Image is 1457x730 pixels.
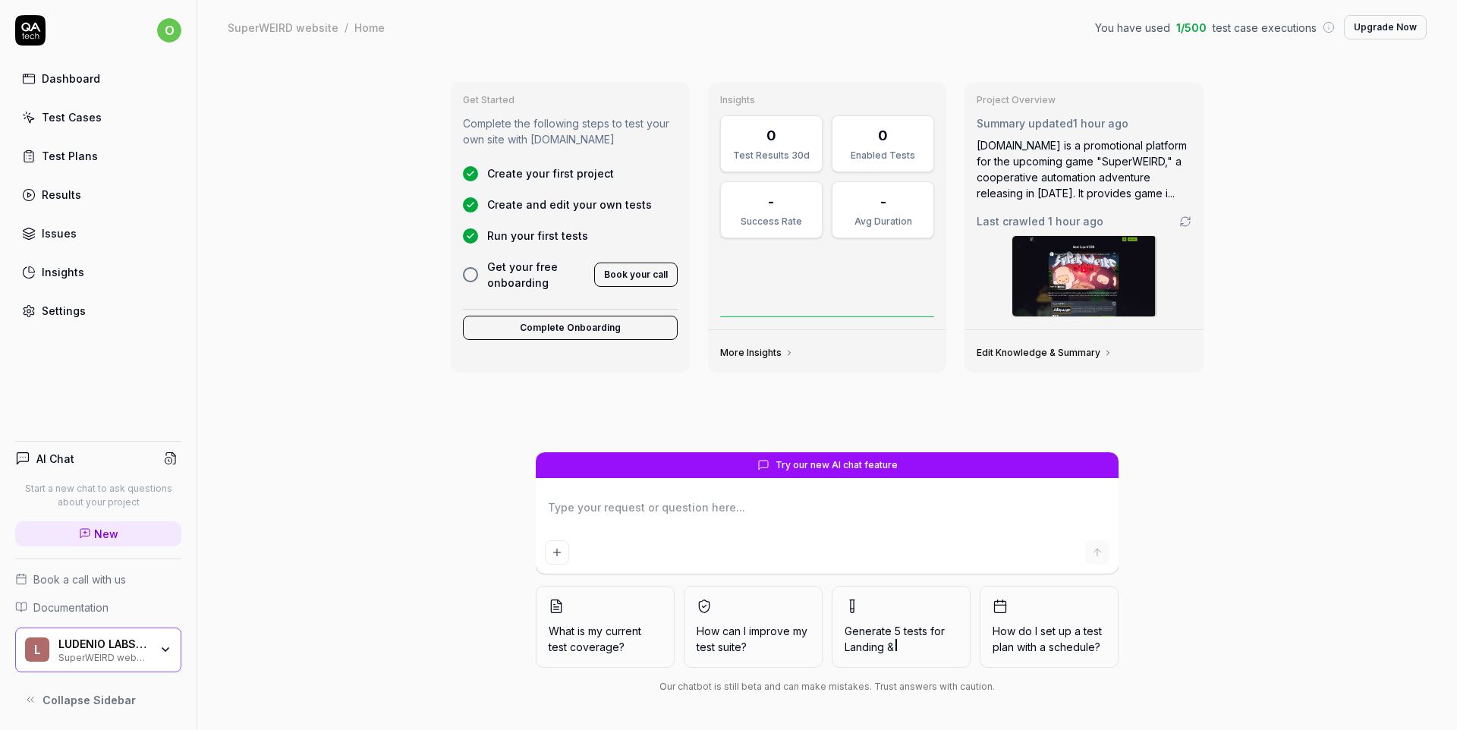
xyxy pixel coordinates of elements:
div: Results [42,187,81,203]
button: Generate 5 tests forLanding & [832,586,971,668]
button: Upgrade Now [1344,15,1427,39]
div: Test Cases [42,109,102,125]
span: How do I set up a test plan with a schedule? [993,623,1106,655]
span: New [94,526,118,542]
a: Settings [15,296,181,326]
p: Complete the following steps to test your own site with [DOMAIN_NAME] [463,115,678,147]
a: Edit Knowledge & Summary [977,347,1112,359]
span: What is my current test coverage? [549,623,662,655]
a: Book your call [594,266,678,281]
span: Create your first project [487,165,614,181]
button: Add attachment [545,540,569,565]
div: Settings [42,303,86,319]
a: Results [15,180,181,209]
span: Run your first tests [487,228,588,244]
span: Try our new AI chat feature [776,458,898,472]
span: Collapse Sidebar [42,692,136,708]
p: Start a new chat to ask questions about your project [15,482,181,509]
img: Screenshot [1012,236,1156,316]
a: New [15,521,181,546]
span: Documentation [33,599,109,615]
div: SuperWEIRD website [58,650,149,662]
div: 0 [766,125,776,146]
button: LLUDENIO LABS LTDSuperWEIRD website [15,628,181,673]
div: - [880,191,886,212]
button: Collapse Sidebar [15,684,181,715]
a: Test Plans [15,141,181,171]
a: Test Cases [15,102,181,132]
span: Summary updated [977,117,1073,130]
a: Documentation [15,599,181,615]
button: What is my current test coverage? [536,586,675,668]
div: Enabled Tests [842,149,924,162]
div: LUDENIO LABS LTD [58,637,149,651]
time: 1 hour ago [1073,117,1128,130]
button: o [157,15,181,46]
div: / [345,20,348,35]
h3: Insights [720,94,935,106]
a: Book a call with us [15,571,181,587]
button: Complete Onboarding [463,316,678,340]
span: L [25,637,49,662]
div: Test Results 30d [730,149,813,162]
span: Landing & [845,640,894,653]
span: Book a call with us [33,571,126,587]
span: Generate 5 tests for [845,623,958,655]
h3: Project Overview [977,94,1191,106]
span: Create and edit your own tests [487,197,652,212]
span: 1 / 500 [1176,20,1207,36]
span: test case executions [1213,20,1317,36]
a: Insights [15,257,181,287]
button: Book your call [594,263,678,287]
div: [DOMAIN_NAME] is a promotional platform for the upcoming game "SuperWEIRD," a cooperative automat... [977,137,1191,201]
div: Success Rate [730,215,813,228]
div: Home [354,20,385,35]
div: - [768,191,774,212]
div: 0 [878,125,888,146]
div: SuperWEIRD website [228,20,338,35]
span: o [157,18,181,42]
span: Last crawled [977,213,1103,229]
a: Go to crawling settings [1179,216,1191,228]
a: More Insights [720,347,794,359]
div: Insights [42,264,84,280]
div: Issues [42,225,77,241]
div: Dashboard [42,71,100,87]
div: Avg Duration [842,215,924,228]
div: Test Plans [42,148,98,164]
h3: Get Started [463,94,678,106]
button: How can I improve my test suite? [684,586,823,668]
span: Get your free onboarding [487,259,585,291]
a: Issues [15,219,181,248]
span: How can I improve my test suite? [697,623,810,655]
button: How do I set up a test plan with a schedule? [980,586,1119,668]
time: 1 hour ago [1048,215,1103,228]
span: You have used [1095,20,1170,36]
a: Dashboard [15,64,181,93]
div: Our chatbot is still beta and can make mistakes. Trust answers with caution. [536,680,1119,694]
h4: AI Chat [36,451,74,467]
